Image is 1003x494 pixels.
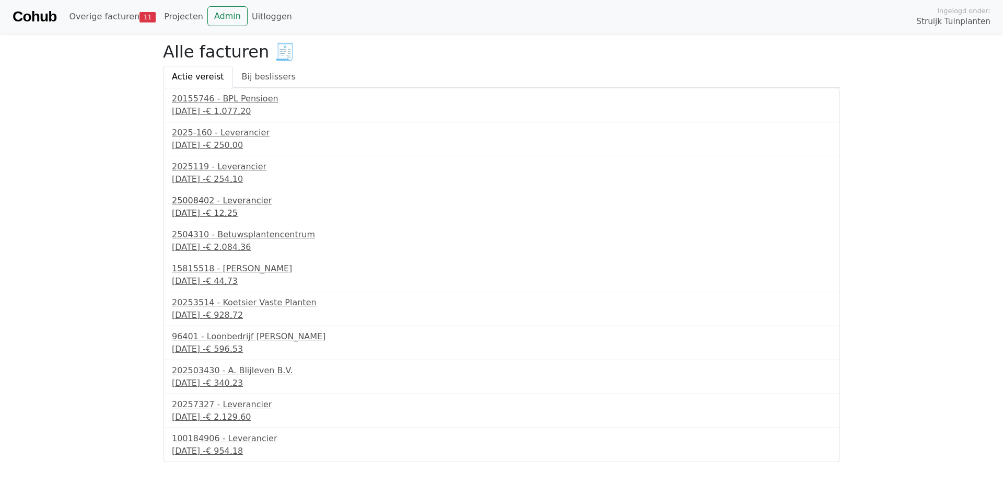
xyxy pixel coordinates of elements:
[172,330,831,355] a: 96401 - Loonbedrijf [PERSON_NAME][DATE] -€ 596,53
[172,93,831,118] a: 20155746 - BPL Pensioen[DATE] -€ 1.077,20
[13,4,56,29] a: Cohub
[206,344,243,354] span: € 596,53
[172,228,831,241] div: 2504310 - Betuwsplantencentrum
[172,364,831,389] a: 202503430 - A. Blijleven B.V.[DATE] -€ 340,23
[172,377,831,389] div: [DATE] -
[172,127,831,139] div: 2025-160 - Leverancier
[172,398,831,423] a: 20257327 - Leverancier[DATE] -€ 2.129,60
[172,296,831,309] div: 20253514 - Koetsier Vaste Planten
[172,432,831,457] a: 100184906 - Leverancier[DATE] -€ 954,18
[172,296,831,321] a: 20253514 - Koetsier Vaste Planten[DATE] -€ 928,72
[937,6,990,16] span: Ingelogd onder:
[172,127,831,152] a: 2025-160 - Leverancier[DATE] -€ 250,00
[206,140,243,150] span: € 250,00
[172,228,831,254] a: 2504310 - Betuwsplantencentrum[DATE] -€ 2.084,36
[172,139,831,152] div: [DATE] -
[206,446,243,456] span: € 954,18
[172,194,831,220] a: 25008402 - Leverancier[DATE] -€ 12,25
[172,160,831,186] a: 2025119 - Leverancier[DATE] -€ 254,10
[139,12,156,22] span: 11
[248,6,296,27] a: Uitloggen
[206,106,251,116] span: € 1.077,20
[206,242,251,252] span: € 2.084,36
[206,412,251,422] span: € 2.129,60
[172,432,831,445] div: 100184906 - Leverancier
[206,310,243,320] span: € 928,72
[172,160,831,173] div: 2025119 - Leverancier
[163,66,233,88] a: Actie vereist
[172,411,831,423] div: [DATE] -
[172,364,831,377] div: 202503430 - A. Blijleven B.V.
[65,6,160,27] a: Overige facturen11
[172,343,831,355] div: [DATE] -
[172,275,831,288] div: [DATE] -
[160,6,207,27] a: Projecten
[206,174,243,184] span: € 254,10
[172,330,831,343] div: 96401 - Loonbedrijf [PERSON_NAME]
[172,309,831,321] div: [DATE] -
[172,241,831,254] div: [DATE] -
[172,105,831,118] div: [DATE] -
[172,262,831,275] div: 15815518 - [PERSON_NAME]
[172,445,831,457] div: [DATE] -
[207,6,248,26] a: Admin
[206,276,238,286] span: € 44,73
[172,398,831,411] div: 20257327 - Leverancier
[172,207,831,220] div: [DATE] -
[163,42,840,62] h2: Alle facturen 🧾
[916,16,990,28] span: Struijk Tuinplanten
[172,194,831,207] div: 25008402 - Leverancier
[172,173,831,186] div: [DATE] -
[172,262,831,288] a: 15815518 - [PERSON_NAME][DATE] -€ 44,73
[206,378,243,388] span: € 340,23
[172,93,831,105] div: 20155746 - BPL Pensioen
[206,208,238,218] span: € 12,25
[233,66,305,88] a: Bij beslissers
